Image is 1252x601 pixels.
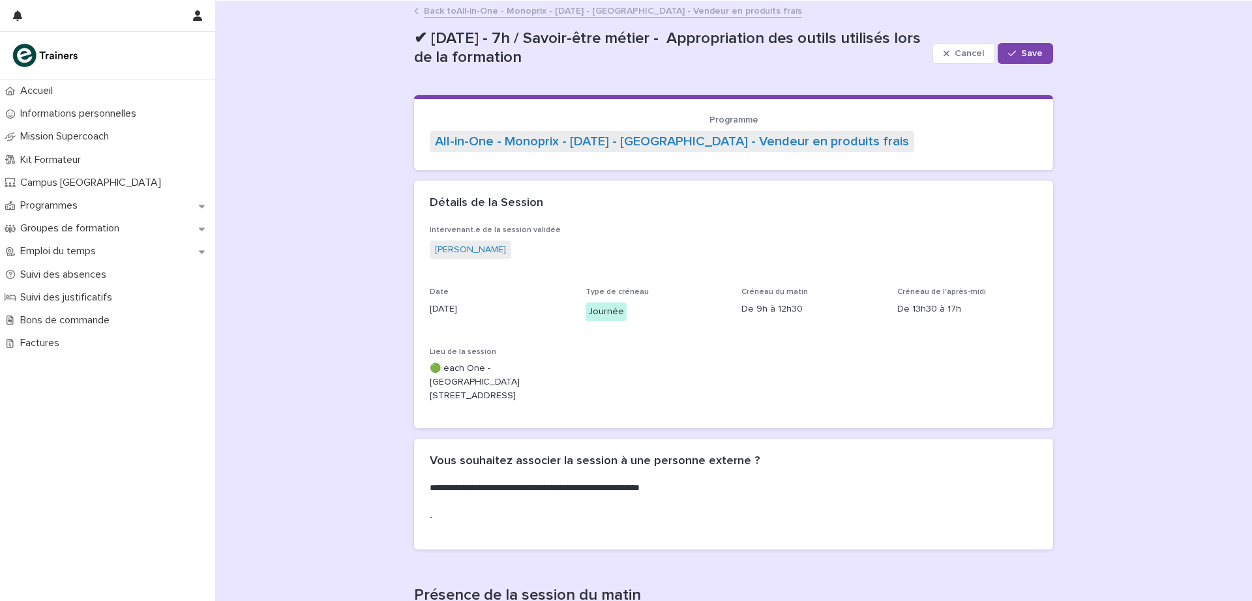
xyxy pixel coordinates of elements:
a: [PERSON_NAME] [435,243,506,257]
p: 🟢 each One - [GEOGRAPHIC_DATA][STREET_ADDRESS] [430,362,570,402]
button: Save [998,43,1053,64]
p: Campus [GEOGRAPHIC_DATA] [15,177,171,189]
p: - [430,510,622,524]
p: Factures [15,337,70,349]
p: Kit Formateur [15,154,91,166]
button: Cancel [932,43,995,64]
p: Bons de commande [15,314,120,327]
p: Groupes de formation [15,222,130,235]
span: Save [1021,49,1043,58]
a: Back toAll-in-One - Monoprix - [DATE] - [GEOGRAPHIC_DATA] - Vendeur en produits frais [424,3,802,18]
a: All-in-One - Monoprix - [DATE] - [GEOGRAPHIC_DATA] - Vendeur en produits frais [435,134,909,149]
p: Emploi du temps [15,245,106,257]
span: Type de créneau [586,288,649,296]
p: Suivi des justificatifs [15,291,123,304]
p: Informations personnelles [15,108,147,120]
p: [DATE] [430,302,570,316]
span: Lieu de la session [430,348,496,356]
h2: Vous souhaitez associer la session à une personne externe ? [430,454,760,469]
span: Programme [709,115,758,125]
span: Date [430,288,449,296]
span: Créneau de l'après-midi [897,288,986,296]
p: De 9h à 12h30 [741,302,882,316]
span: Créneau du matin [741,288,808,296]
span: Cancel [955,49,984,58]
p: Programmes [15,199,88,212]
img: K0CqGN7SDeD6s4JG8KQk [10,42,82,68]
p: Mission Supercoach [15,130,119,143]
p: Suivi des absences [15,269,117,281]
p: ✔ [DATE] - 7h / Savoir-être métier - Appropriation des outils utilisés lors de la formation [414,29,927,67]
div: Journée [586,302,627,321]
p: Accueil [15,85,63,97]
span: Intervenant.e de la session validée [430,226,561,234]
h2: Détails de la Session [430,196,543,211]
p: De 13h30 à 17h [897,302,1037,316]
